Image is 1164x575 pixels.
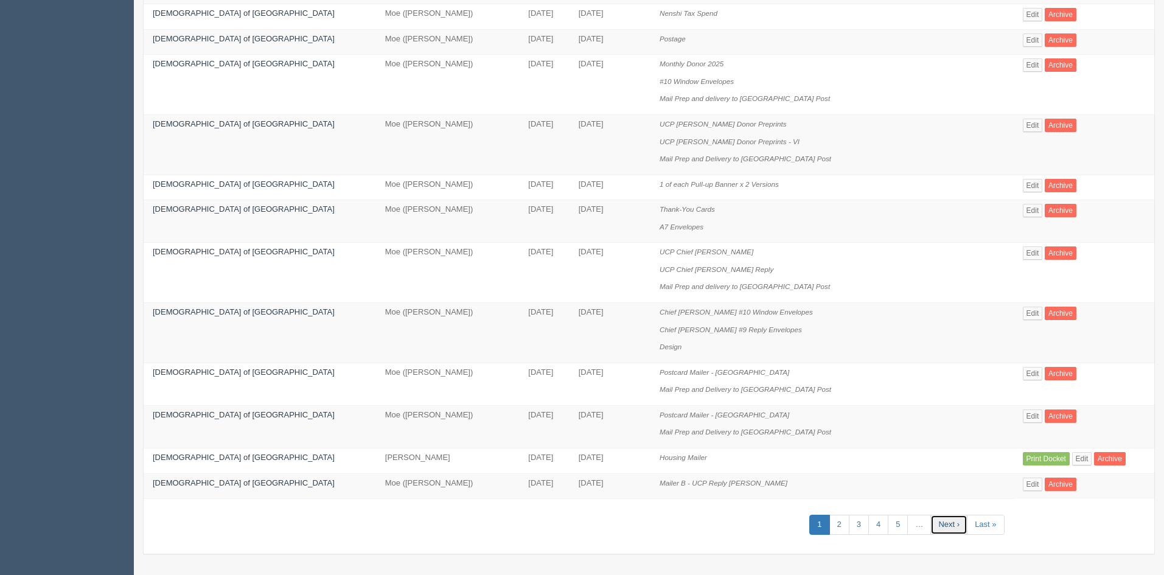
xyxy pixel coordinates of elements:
[376,4,520,30] td: Moe ([PERSON_NAME])
[1023,8,1043,21] a: Edit
[153,204,335,214] a: [DEMOGRAPHIC_DATA] of [GEOGRAPHIC_DATA]
[1094,452,1126,465] a: Archive
[519,243,569,303] td: [DATE]
[868,515,888,535] a: 4
[660,385,831,393] i: Mail Prep and Delivery to [GEOGRAPHIC_DATA] Post
[660,411,789,419] i: Postcard Mailer - [GEOGRAPHIC_DATA]
[570,363,650,405] td: [DATE]
[1045,204,1076,217] a: Archive
[660,308,813,316] i: Chief [PERSON_NAME] #10 Window Envelopes
[570,448,650,473] td: [DATE]
[376,200,520,243] td: Moe ([PERSON_NAME])
[519,405,569,448] td: [DATE]
[849,515,869,535] a: 3
[660,60,723,68] i: Monthly Donor 2025
[376,243,520,303] td: Moe ([PERSON_NAME])
[1045,307,1076,320] a: Archive
[930,515,967,535] a: Next ›
[1023,179,1043,192] a: Edit
[519,200,569,243] td: [DATE]
[1023,367,1043,380] a: Edit
[570,243,650,303] td: [DATE]
[153,307,335,316] a: [DEMOGRAPHIC_DATA] of [GEOGRAPHIC_DATA]
[153,34,335,43] a: [DEMOGRAPHIC_DATA] of [GEOGRAPHIC_DATA]
[1023,119,1043,132] a: Edit
[570,405,650,448] td: [DATE]
[376,55,520,115] td: Moe ([PERSON_NAME])
[153,9,335,18] a: [DEMOGRAPHIC_DATA] of [GEOGRAPHIC_DATA]
[660,453,707,461] i: Housing Mailer
[660,205,715,213] i: Thank-You Cards
[660,120,787,128] i: UCP [PERSON_NAME] Donor Preprints
[1023,33,1043,47] a: Edit
[1023,452,1070,465] a: Print Docket
[660,428,831,436] i: Mail Prep and Delivery to [GEOGRAPHIC_DATA] Post
[570,114,650,175] td: [DATE]
[660,223,703,231] i: A7 Envelopes
[519,473,569,499] td: [DATE]
[660,35,686,43] i: Postage
[153,247,335,256] a: [DEMOGRAPHIC_DATA] of [GEOGRAPHIC_DATA]
[1045,8,1076,21] a: Archive
[1045,33,1076,47] a: Archive
[1045,409,1076,423] a: Archive
[967,515,1004,535] a: Last »
[660,265,773,273] i: UCP Chief [PERSON_NAME] Reply
[376,448,520,473] td: [PERSON_NAME]
[376,175,520,200] td: Moe ([PERSON_NAME])
[519,114,569,175] td: [DATE]
[153,368,335,377] a: [DEMOGRAPHIC_DATA] of [GEOGRAPHIC_DATA]
[1023,204,1043,217] a: Edit
[519,363,569,405] td: [DATE]
[519,55,569,115] td: [DATE]
[1023,246,1043,260] a: Edit
[153,478,335,487] a: [DEMOGRAPHIC_DATA] of [GEOGRAPHIC_DATA]
[519,175,569,200] td: [DATE]
[660,343,681,350] i: Design
[519,303,569,363] td: [DATE]
[376,303,520,363] td: Moe ([PERSON_NAME])
[829,515,849,535] a: 2
[519,448,569,473] td: [DATE]
[1023,58,1043,72] a: Edit
[570,303,650,363] td: [DATE]
[1045,179,1076,192] a: Archive
[1045,246,1076,260] a: Archive
[660,155,831,162] i: Mail Prep and Delivery to [GEOGRAPHIC_DATA] Post
[1072,452,1092,465] a: Edit
[570,29,650,55] td: [DATE]
[660,248,753,256] i: UCP Chief [PERSON_NAME]
[153,410,335,419] a: [DEMOGRAPHIC_DATA] of [GEOGRAPHIC_DATA]
[153,179,335,189] a: [DEMOGRAPHIC_DATA] of [GEOGRAPHIC_DATA]
[376,363,520,405] td: Moe ([PERSON_NAME])
[153,59,335,68] a: [DEMOGRAPHIC_DATA] of [GEOGRAPHIC_DATA]
[376,114,520,175] td: Moe ([PERSON_NAME])
[570,175,650,200] td: [DATE]
[1045,119,1076,132] a: Archive
[570,200,650,243] td: [DATE]
[519,4,569,30] td: [DATE]
[660,77,734,85] i: #10 Window Envelopes
[570,473,650,499] td: [DATE]
[376,405,520,448] td: Moe ([PERSON_NAME])
[660,94,830,102] i: Mail Prep and delivery to [GEOGRAPHIC_DATA] Post
[1023,478,1043,491] a: Edit
[660,326,802,333] i: Chief [PERSON_NAME] #9 Reply Envelopes
[570,55,650,115] td: [DATE]
[376,29,520,55] td: Moe ([PERSON_NAME])
[570,4,650,30] td: [DATE]
[660,282,830,290] i: Mail Prep and delivery to [GEOGRAPHIC_DATA] Post
[809,515,829,535] a: 1
[660,138,800,145] i: UCP [PERSON_NAME] Donor Preprints - VI
[660,368,789,376] i: Postcard Mailer - [GEOGRAPHIC_DATA]
[888,515,908,535] a: 5
[376,473,520,499] td: Moe ([PERSON_NAME])
[1045,478,1076,491] a: Archive
[660,479,787,487] i: Mailer B - UCP Reply [PERSON_NAME]
[660,180,779,188] i: 1 of each Pull-up Banner x 2 Versions
[907,515,931,535] a: …
[153,119,335,128] a: [DEMOGRAPHIC_DATA] of [GEOGRAPHIC_DATA]
[1023,409,1043,423] a: Edit
[1023,307,1043,320] a: Edit
[153,453,335,462] a: [DEMOGRAPHIC_DATA] of [GEOGRAPHIC_DATA]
